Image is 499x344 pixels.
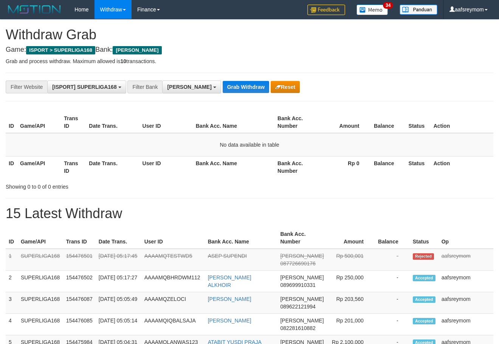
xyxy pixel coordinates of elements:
[6,180,202,191] div: Showing 0 to 0 of 0 entries
[307,5,345,15] img: Feedback.jpg
[96,314,141,335] td: [DATE] 05:05:14
[139,156,193,178] th: User ID
[277,227,327,249] th: Bank Acc. Number
[6,292,18,314] td: 3
[370,156,405,178] th: Balance
[413,318,435,324] span: Accepted
[17,112,61,133] th: Game/API
[413,275,435,281] span: Accepted
[375,314,410,335] td: -
[375,249,410,271] td: -
[141,292,205,314] td: AAAAMQZELOCI
[6,206,493,221] h1: 15 Latest Withdraw
[280,304,315,310] span: Copy 089622121994 to clipboard
[18,249,63,271] td: SUPERLIGA168
[141,314,205,335] td: AAAAMQIQBALSAJA
[280,296,324,302] span: [PERSON_NAME]
[139,112,193,133] th: User ID
[6,156,17,178] th: ID
[63,314,96,335] td: 154476085
[6,112,17,133] th: ID
[375,227,410,249] th: Balance
[18,292,63,314] td: SUPERLIGA168
[141,227,205,249] th: User ID
[274,156,318,178] th: Bank Acc. Number
[280,260,315,267] span: Copy 087726690176 to clipboard
[406,112,431,133] th: Status
[141,249,205,271] td: AAAAMQTESTWD5
[141,271,205,292] td: AAAAMQBHRDWM112
[327,249,375,271] td: Rp 500,001
[6,57,493,65] p: Grab and process withdraw. Maximum allowed is transactions.
[86,156,139,178] th: Date Trans.
[406,156,431,178] th: Status
[18,227,63,249] th: Game/API
[280,282,315,288] span: Copy 089699910331 to clipboard
[439,249,493,271] td: aafsreymom
[280,318,324,324] span: [PERSON_NAME]
[6,133,493,157] td: No data available in table
[413,296,435,303] span: Accepted
[205,227,277,249] th: Bank Acc. Name
[439,271,493,292] td: aafsreymom
[431,112,493,133] th: Action
[327,271,375,292] td: Rp 250,000
[162,81,221,93] button: [PERSON_NAME]
[193,156,274,178] th: Bank Acc. Name
[193,112,274,133] th: Bank Acc. Name
[208,253,247,259] a: ASEP SUPENDI
[271,81,300,93] button: Reset
[274,112,318,133] th: Bank Acc. Number
[439,227,493,249] th: Op
[96,292,141,314] td: [DATE] 05:05:49
[63,271,96,292] td: 154476502
[61,156,86,178] th: Trans ID
[63,292,96,314] td: 154476087
[356,5,388,15] img: Button%20Memo.svg
[400,5,437,15] img: panduan.png
[96,249,141,271] td: [DATE] 05:17:45
[318,156,370,178] th: Rp 0
[113,46,161,54] span: [PERSON_NAME]
[86,112,139,133] th: Date Trans.
[6,46,493,54] h4: Game: Bank:
[383,2,393,9] span: 34
[18,271,63,292] td: SUPERLIGA168
[208,296,251,302] a: [PERSON_NAME]
[52,84,116,90] span: [ISPORT] SUPERLIGA168
[410,227,439,249] th: Status
[431,156,493,178] th: Action
[439,292,493,314] td: aafsreymom
[280,253,324,259] span: [PERSON_NAME]
[413,253,434,260] span: Rejected
[280,325,315,331] span: Copy 082281610882 to clipboard
[370,112,405,133] th: Balance
[375,271,410,292] td: -
[127,81,162,93] div: Filter Bank
[63,249,96,271] td: 154476501
[327,292,375,314] td: Rp 203,560
[6,227,18,249] th: ID
[6,314,18,335] td: 4
[6,4,63,15] img: MOTION_logo.png
[6,249,18,271] td: 1
[17,156,61,178] th: Game/API
[327,227,375,249] th: Amount
[318,112,370,133] th: Amount
[208,318,251,324] a: [PERSON_NAME]
[96,271,141,292] td: [DATE] 05:17:27
[120,58,126,64] strong: 10
[439,314,493,335] td: aafsreymom
[6,271,18,292] td: 2
[375,292,410,314] td: -
[6,27,493,42] h1: Withdraw Grab
[280,274,324,280] span: [PERSON_NAME]
[6,81,47,93] div: Filter Website
[327,314,375,335] td: Rp 201,000
[96,227,141,249] th: Date Trans.
[26,46,95,54] span: ISPORT > SUPERLIGA168
[47,81,126,93] button: [ISPORT] SUPERLIGA168
[208,274,251,288] a: [PERSON_NAME] ALKHOIR
[61,112,86,133] th: Trans ID
[18,314,63,335] td: SUPERLIGA168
